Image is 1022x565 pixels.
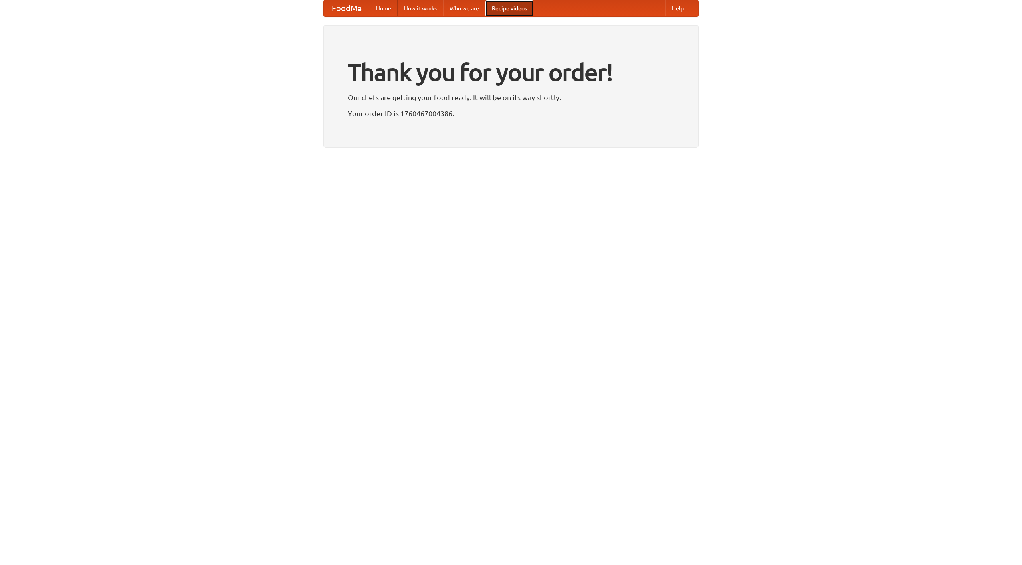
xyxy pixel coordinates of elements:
a: How it works [398,0,443,16]
h1: Thank you for your order! [348,53,674,91]
p: Our chefs are getting your food ready. It will be on its way shortly. [348,91,674,103]
a: Who we are [443,0,485,16]
a: Recipe videos [485,0,533,16]
p: Your order ID is 1760467004386. [348,107,674,119]
a: Help [665,0,690,16]
a: Home [370,0,398,16]
a: FoodMe [324,0,370,16]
